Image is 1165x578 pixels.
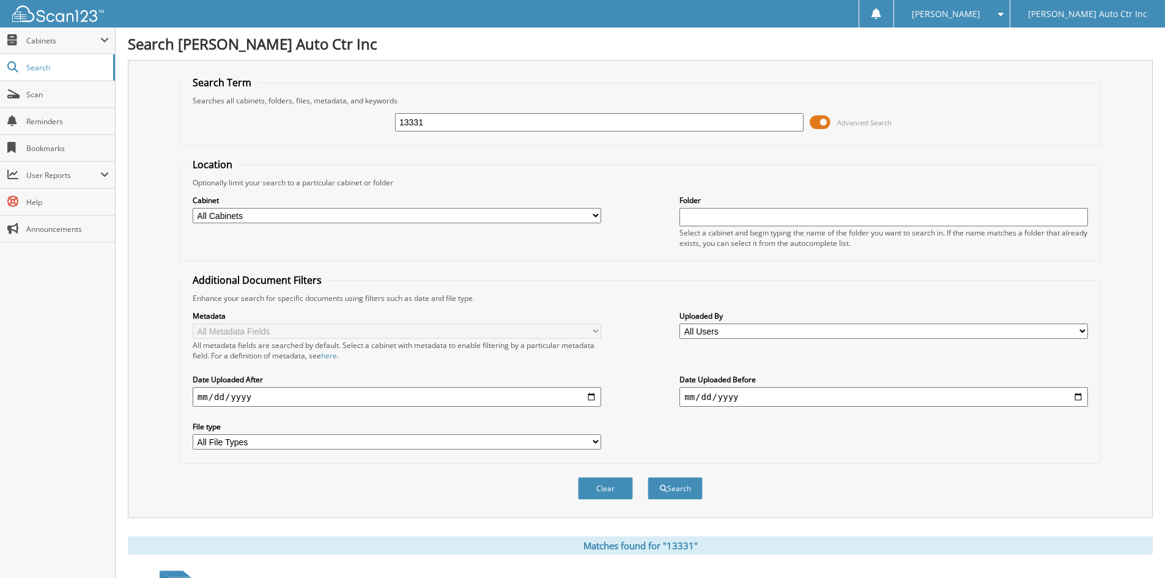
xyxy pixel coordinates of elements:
legend: Location [187,158,239,171]
button: Search [648,477,703,500]
h1: Search [PERSON_NAME] Auto Ctr Inc [128,34,1153,54]
span: Scan [26,89,109,100]
label: Folder [679,195,1088,206]
span: Help [26,197,109,207]
div: Select a cabinet and begin typing the name of the folder you want to search in. If the name match... [679,228,1088,248]
span: Search [26,62,107,73]
input: start [193,387,601,407]
a: here [321,350,337,361]
legend: Search Term [187,76,257,89]
div: Enhance your search for specific documents using filters such as date and file type. [187,293,1094,303]
input: end [679,387,1088,407]
span: Advanced Search [837,118,892,127]
span: [PERSON_NAME] [912,10,980,18]
span: Cabinets [26,35,100,46]
span: User Reports [26,170,100,180]
label: Uploaded By [679,311,1088,321]
span: [PERSON_NAME] Auto Ctr Inc [1028,10,1147,18]
label: File type [193,421,601,432]
legend: Additional Document Filters [187,273,328,287]
span: Announcements [26,224,109,234]
img: scan123-logo-white.svg [12,6,104,22]
div: Matches found for "13331" [128,536,1153,555]
label: Metadata [193,311,601,321]
div: Searches all cabinets, folders, files, metadata, and keywords [187,95,1094,106]
span: Reminders [26,116,109,127]
label: Cabinet [193,195,601,206]
label: Date Uploaded Before [679,374,1088,385]
div: Optionally limit your search to a particular cabinet or folder [187,177,1094,188]
span: Bookmarks [26,143,109,154]
label: Date Uploaded After [193,374,601,385]
button: Clear [578,477,633,500]
div: All metadata fields are searched by default. Select a cabinet with metadata to enable filtering b... [193,340,601,361]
